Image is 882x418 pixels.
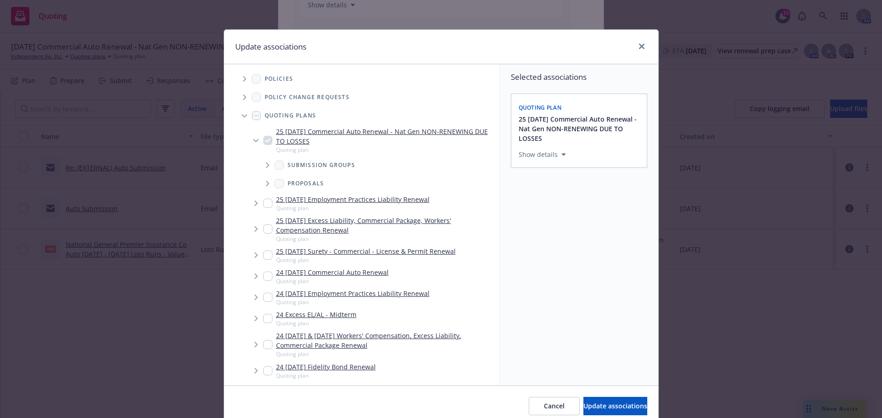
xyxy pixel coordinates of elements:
[583,401,647,410] span: Update associations
[276,246,456,256] a: 25 [DATE] Surety - Commercial - License & Permit Renewal
[288,162,355,168] span: Submission groups
[515,149,570,160] button: Show details
[276,298,430,306] span: Quoting plan
[265,113,317,118] span: Quoting plans
[265,95,350,100] span: Policy change requests
[511,72,647,83] span: Selected associations
[276,235,496,243] span: Quoting plan
[276,331,496,350] a: 24 [DATE] & [DATE] Workers' Compensation, Excess Liability, Commercial Package Renewal
[276,383,326,393] a: 23 [DATE] - Auto
[544,401,565,410] span: Cancel
[519,104,562,111] span: Quoting plan
[265,76,294,82] span: Policies
[583,397,647,415] button: Update associations
[276,277,389,285] span: Quoting plan
[276,362,376,372] a: 24 [DATE] Fidelity Bond Renewal
[276,256,456,264] span: Quoting plan
[276,372,376,379] span: Quoting plan
[276,289,430,298] a: 24 [DATE] Employment Practices Liability Renewal
[276,268,389,277] a: 24 [DATE] Commercial Auto Renewal
[276,216,496,235] a: 25 [DATE] Excess Liability, Commercial Package, Workers' Compensation Renewal
[288,181,324,186] span: Proposals
[276,319,356,327] span: Quoting plan
[276,195,430,204] a: 25 [DATE] Employment Practices Liability Renewal
[276,350,496,358] span: Quoting plan
[529,397,580,415] button: Cancel
[276,204,430,212] span: Quoting plan
[519,114,641,143] button: 25 [DATE] Commercial Auto Renewal - Nat Gen NON-RENEWING DUE TO LOSSES
[235,41,306,53] h1: Update associations
[276,310,356,319] a: 24 Excess EL/AL - Midterm
[636,41,647,52] a: close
